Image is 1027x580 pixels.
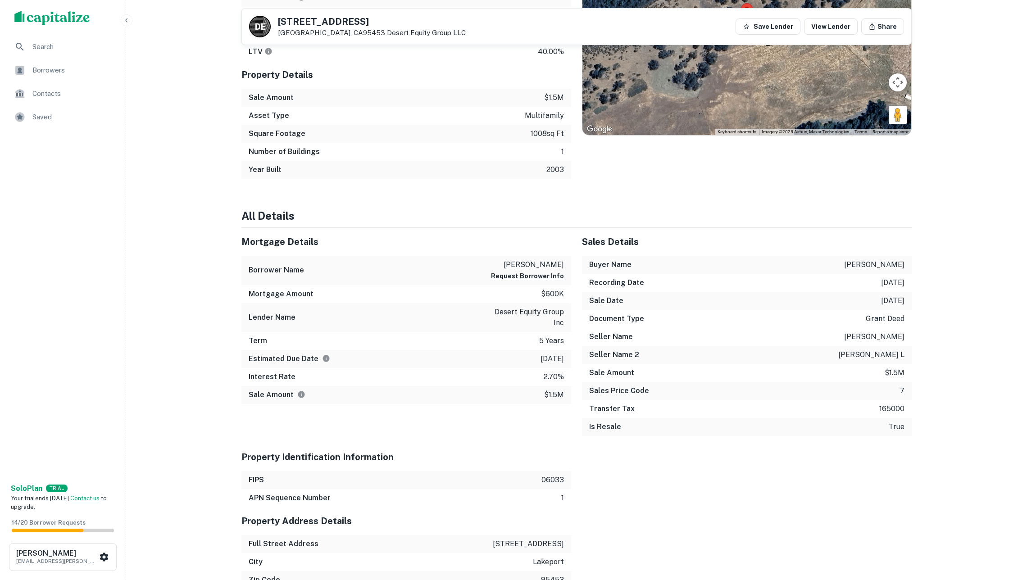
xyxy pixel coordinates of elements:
[249,265,304,276] h6: Borrower Name
[278,17,466,26] h5: [STREET_ADDRESS]
[32,65,113,76] span: Borrowers
[861,18,904,35] button: Share
[525,110,564,121] p: multifamily
[70,495,100,502] a: Contact us
[9,543,117,571] button: [PERSON_NAME][EMAIL_ADDRESS][PERSON_NAME][DOMAIN_NAME]
[838,349,904,360] p: [PERSON_NAME] l
[589,349,639,360] h6: Seller Name 2
[241,514,571,528] h5: Property Address Details
[241,208,912,224] h4: All Details
[881,295,904,306] p: [DATE]
[804,18,858,35] a: View Lender
[589,259,632,270] h6: Buyer Name
[493,539,564,549] p: [STREET_ADDRESS]
[387,29,466,36] a: Desert Equity Group LLC
[249,493,331,503] h6: APN Sequence Number
[249,557,263,567] h6: City
[589,421,621,432] h6: Is Resale
[249,128,305,139] h6: Square Footage
[589,295,623,306] h6: Sale Date
[32,88,113,99] span: Contacts
[854,129,867,134] a: Terms (opens in new tab)
[885,367,904,378] p: $1.5m
[589,385,649,396] h6: Sales Price Code
[14,11,90,25] img: capitalize-logo.png
[249,475,264,485] h6: FIPS
[255,21,265,33] p: D E
[561,493,564,503] p: 1
[844,259,904,270] p: [PERSON_NAME]
[11,495,107,511] span: Your trial ends [DATE]. to upgrade.
[589,403,635,414] h6: Transfer Tax
[589,367,634,378] h6: Sale Amount
[544,92,564,103] p: $1.5m
[982,508,1027,551] iframe: Chat Widget
[561,146,564,157] p: 1
[541,353,564,364] p: [DATE]
[589,277,644,288] h6: Recording Date
[249,353,330,364] h6: Estimated Due Date
[844,331,904,342] p: [PERSON_NAME]
[11,483,42,494] a: SoloPlan
[491,271,564,281] button: Request Borrower Info
[889,73,907,91] button: Map camera controls
[249,164,282,175] h6: Year Built
[582,235,912,249] h5: Sales Details
[278,29,466,37] p: [GEOGRAPHIC_DATA], CA95453
[879,403,904,414] p: 165000
[889,421,904,432] p: true
[483,307,564,328] p: desert equity group inc
[900,385,904,396] p: 7
[12,519,86,526] span: 14 / 20 Borrower Requests
[589,313,644,324] h6: Document Type
[32,112,113,122] span: Saved
[249,372,295,382] h6: Interest Rate
[546,164,564,175] p: 2003
[322,354,330,362] svg: Estimate is based on a standard schedule for this type of loan.
[7,36,118,58] a: Search
[762,129,849,134] span: Imagery ©2025 Airbus, Maxar Technologies
[249,312,295,323] h6: Lender Name
[46,485,68,492] div: TRIAL
[589,331,633,342] h6: Seller Name
[585,123,614,135] img: Google
[241,235,571,249] h5: Mortgage Details
[11,484,42,493] strong: Solo Plan
[249,46,273,57] h6: LTV
[32,41,113,52] span: Search
[541,475,564,485] p: 06033
[881,277,904,288] p: [DATE]
[541,289,564,299] p: $600k
[7,83,118,104] a: Contacts
[297,390,305,399] svg: The values displayed on the website are for informational purposes only and may be reported incor...
[7,59,118,81] a: Borrowers
[866,313,904,324] p: grant deed
[491,259,564,270] p: [PERSON_NAME]
[249,390,305,400] h6: Sale Amount
[16,550,97,557] h6: [PERSON_NAME]
[264,47,273,55] svg: LTVs displayed on the website are for informational purposes only and may be reported incorrectly...
[249,335,267,346] h6: Term
[249,146,320,157] h6: Number of Buildings
[718,129,756,135] button: Keyboard shortcuts
[538,46,564,57] p: 40.00%
[16,557,97,565] p: [EMAIL_ADDRESS][PERSON_NAME][DOMAIN_NAME]
[544,372,564,382] p: 2.70%
[249,110,289,121] h6: Asset Type
[544,390,564,400] p: $1.5m
[531,128,564,139] p: 1008 sq ft
[585,123,614,135] a: Open this area in Google Maps (opens a new window)
[7,106,118,128] a: Saved
[872,129,909,134] a: Report a map error
[889,106,907,124] button: Drag Pegman onto the map to open Street View
[736,18,800,35] button: Save Lender
[249,92,294,103] h6: Sale Amount
[533,557,564,567] p: lakeport
[241,450,571,464] h5: Property Identification Information
[249,16,271,37] a: D E
[249,289,314,299] h6: Mortgage Amount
